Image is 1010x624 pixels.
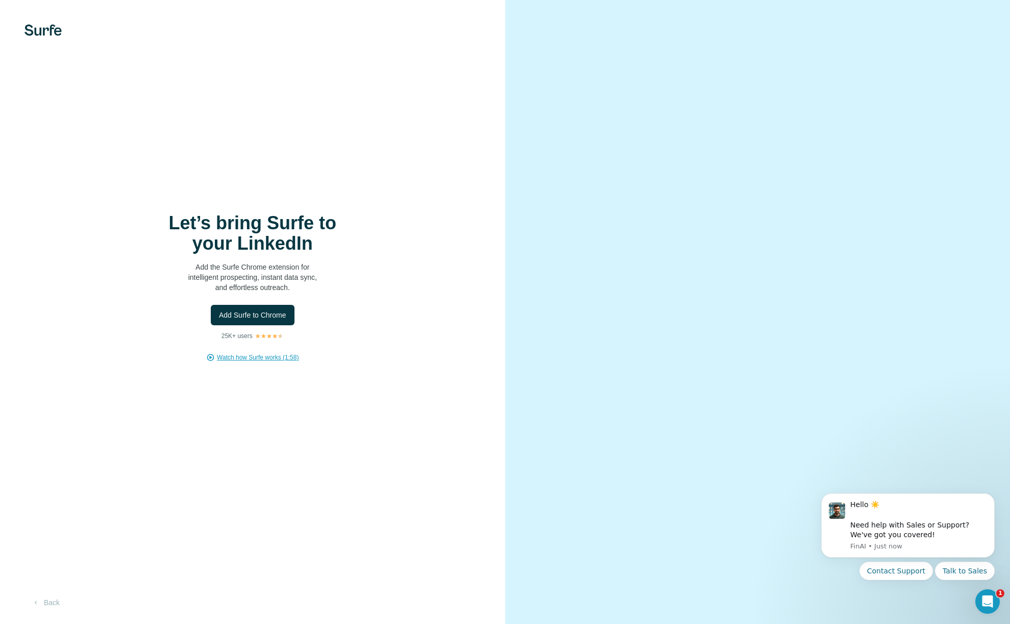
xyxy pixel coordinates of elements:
span: 1 [996,589,1004,597]
h1: Let’s bring Surfe to your LinkedIn [151,213,355,254]
button: Back [24,593,67,612]
button: Watch how Surfe works (1:58) [217,353,299,362]
span: Add Surfe to Chrome [219,310,286,320]
img: Rating Stars [255,333,284,339]
iframe: Intercom notifications message [806,481,1010,619]
button: Add Surfe to Chrome [211,305,294,325]
iframe: Intercom live chat [975,589,1000,614]
img: Surfe's logo [24,25,62,36]
p: 25K+ users [221,331,253,341]
p: Add the Surfe Chrome extension for intelligent prospecting, instant data sync, and effortless out... [151,262,355,293]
